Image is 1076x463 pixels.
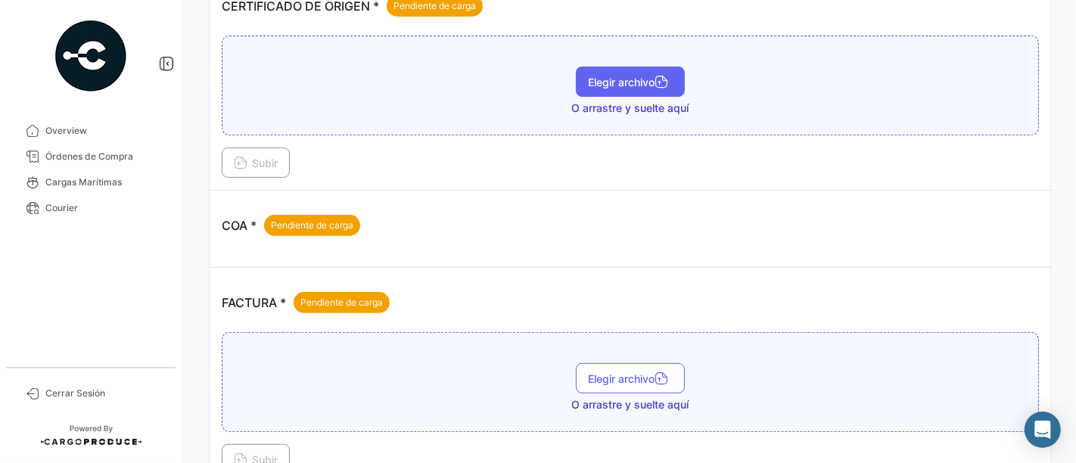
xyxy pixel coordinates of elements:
span: Subir [234,157,278,169]
a: Órdenes de Compra [12,144,169,169]
span: Pendiente de carga [271,219,353,232]
img: powered-by.png [53,18,129,94]
span: Cerrar Sesión [45,387,163,400]
span: O arrastre y suelte aquí [572,101,689,116]
button: Elegir archivo [576,67,685,97]
p: COA * [222,215,360,236]
a: Overview [12,118,169,144]
span: O arrastre y suelte aquí [572,397,689,412]
p: FACTURA * [222,292,390,313]
button: Elegir archivo [576,363,685,393]
span: Pendiente de carga [300,296,383,309]
span: Courier [45,201,163,215]
div: Abrir Intercom Messenger [1025,412,1061,448]
button: Subir [222,148,290,178]
span: Elegir archivo [588,76,673,89]
span: Overview [45,124,163,138]
span: Órdenes de Compra [45,150,163,163]
span: Cargas Marítimas [45,176,163,189]
a: Cargas Marítimas [12,169,169,195]
span: Elegir archivo [588,372,673,385]
a: Courier [12,195,169,221]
